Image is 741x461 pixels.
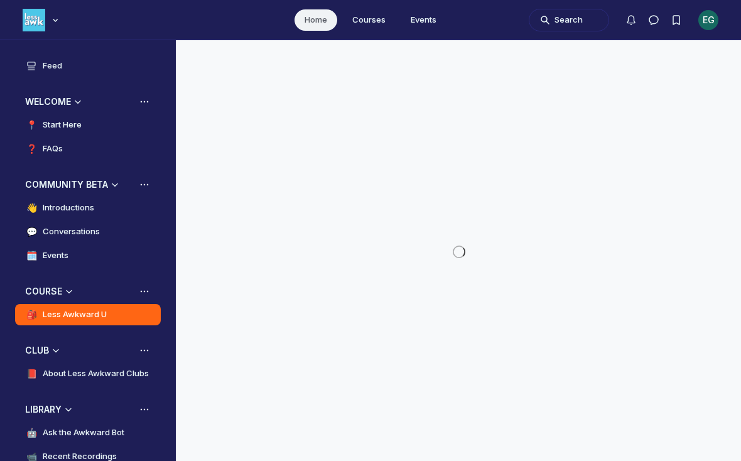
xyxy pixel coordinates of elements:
[25,202,38,214] span: 👋
[620,9,642,31] button: Notifications
[15,175,161,195] button: COMMUNITY BETACollapse space
[665,9,688,31] button: Bookmarks
[138,285,151,298] button: View space group options
[698,10,718,30] div: EG
[138,95,151,108] button: View space group options
[25,249,38,262] span: 🗓️
[15,245,161,266] a: 🗓️Events
[25,285,62,298] h3: COURSE
[43,202,94,214] h4: Introductions
[15,304,161,325] a: 🎒Less Awkward U
[15,138,161,160] a: ❓FAQs
[23,8,62,33] button: Less Awkward Hub logo
[43,367,149,380] h4: About Less Awkward Clubs
[43,225,100,238] h4: Conversations
[50,344,62,357] div: Collapse space
[25,225,38,238] span: 💬
[15,55,161,77] a: Feed
[15,281,161,301] button: COURSECollapse space
[401,9,446,31] a: Events
[15,363,161,384] a: 📕About Less Awkward Clubs
[15,422,161,443] a: 🤖Ask the Awkward Bot
[15,399,161,420] button: LIBRARYCollapse space
[295,9,337,31] a: Home
[25,308,38,321] span: 🎒
[15,114,161,136] a: 📍Start Here
[15,92,161,112] button: WELCOMECollapse space
[25,119,38,131] span: 📍
[43,426,124,439] h4: Ask the Awkward Bot
[698,10,718,30] button: User menu options
[25,344,49,357] h3: CLUB
[642,9,665,31] button: Direct messages
[15,197,161,219] a: 👋Introductions
[63,285,75,298] div: Collapse space
[25,178,108,191] h3: COMMUNITY BETA
[529,9,609,31] button: Search
[43,308,107,321] h4: Less Awkward U
[15,221,161,242] a: 💬Conversations
[342,9,396,31] a: Courses
[138,403,151,416] button: View space group options
[25,367,38,380] span: 📕
[62,403,75,416] div: Collapse space
[43,119,82,131] h4: Start Here
[15,340,161,361] button: CLUBCollapse space
[72,95,84,108] div: Collapse space
[43,143,63,155] h4: FAQs
[25,95,71,108] h3: WELCOME
[109,178,121,191] div: Collapse space
[25,143,38,155] span: ❓
[138,178,151,191] button: View space group options
[23,9,45,31] img: Less Awkward Hub logo
[25,403,62,416] h3: LIBRARY
[43,60,62,72] h4: Feed
[43,249,68,262] h4: Events
[138,344,151,357] button: View space group options
[25,426,38,439] span: 🤖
